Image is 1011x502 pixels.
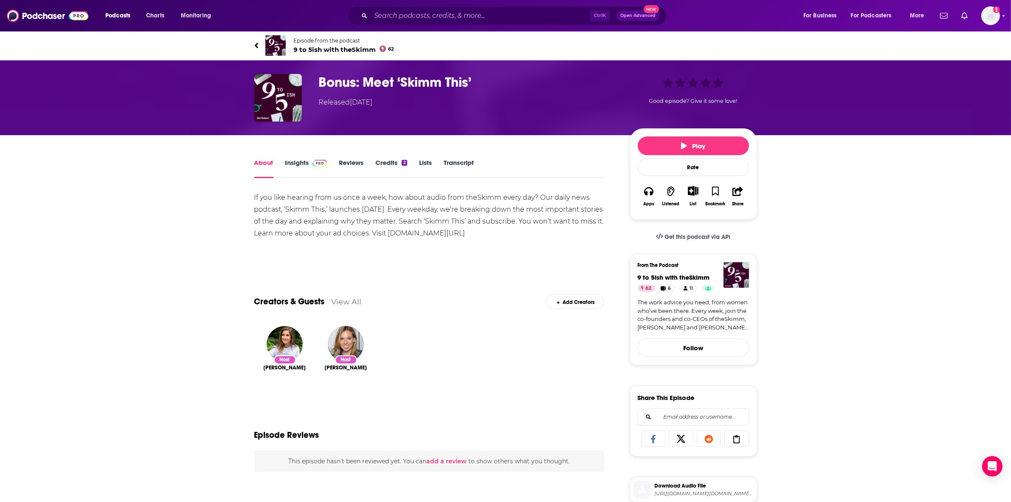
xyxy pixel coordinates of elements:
[705,201,725,207] div: Bookmark
[426,457,467,466] button: add a review
[662,201,680,207] div: Listened
[264,364,306,371] span: [PERSON_NAME]
[803,10,837,22] span: For Business
[638,159,749,176] div: Rate
[638,181,660,212] button: Apps
[904,9,935,23] button: open menu
[638,273,710,281] a: 9 to 5ish with theSkimm
[684,186,702,196] button: Show More Button
[638,262,742,268] h3: From The Podcast
[325,364,367,371] a: Danielle Weisberg
[419,159,432,178] a: Lists
[325,364,367,371] span: [PERSON_NAME]
[274,355,296,364] div: Host
[665,233,730,241] span: Get this podcast via API
[638,285,655,292] a: 62
[724,262,749,288] img: 9 to 5ish with theSkimm
[690,284,693,293] span: 11
[319,97,373,108] div: Released [DATE]
[402,160,407,166] div: 2
[294,37,394,44] span: Episode from the podcast
[99,9,141,23] button: open menu
[797,9,848,23] button: open menu
[657,285,674,292] a: 6
[388,47,394,51] span: 62
[851,10,892,22] span: For Podcasters
[288,457,570,465] span: This episode hasn't been reviewed yet. You can to show others what you thought.
[958,9,971,23] a: Show notifications dropdown
[254,192,605,239] div: If you like hearing from us once a week, how about audio from theSkimm every day? Our daily news ...
[704,181,727,212] button: Bookmark
[845,9,904,23] button: open menu
[638,394,695,402] h3: Share This Episode
[643,201,654,207] div: Apps
[264,364,306,371] a: Carly Zakin
[146,10,164,22] span: Charts
[982,456,1003,476] div: Open Intercom Messenger
[617,11,659,21] button: Open AdvancedNew
[655,491,753,497] span: https://pdst.fm/e/chtbl.com/track/G4G47G/traffic.megaphone.fm/DGT6020823823.mp3?updated=1722372765
[645,409,742,425] input: Email address or username...
[444,159,474,178] a: Transcript
[294,45,394,54] span: 9 to 5ish with theSkimm
[319,74,616,91] h1: Bonus: Meet ‘Skimm This’
[267,326,303,362] img: Carly Zakin
[660,181,682,212] button: Listened
[681,142,705,150] span: Play
[981,6,1000,25] span: Logged in as hjones
[590,10,610,21] span: Ctrl K
[254,296,325,307] a: Creators & Guests
[375,159,407,178] a: Credits2
[690,201,697,207] div: List
[646,284,652,293] span: 62
[355,6,675,26] div: Search podcasts, credits, & more...
[285,159,327,178] a: InsightsPodchaser Pro
[732,201,743,207] div: Share
[634,481,753,499] a: Download Audio File[URL][DOMAIN_NAME][DOMAIN_NAME][DOMAIN_NAME]
[649,227,738,247] a: Get this podcast via API
[724,431,749,447] a: Copy Link
[339,159,363,178] a: Reviews
[649,98,738,104] span: Good episode? Give it some love!
[7,8,88,24] img: Podchaser - Follow, Share and Rate Podcasts
[641,431,666,447] a: Share on Facebook
[993,6,1000,13] svg: Add a profile image
[254,159,273,178] a: About
[937,9,951,23] a: Show notifications dropdown
[546,294,604,309] div: Add Creators
[313,160,327,167] img: Podchaser Pro
[141,9,169,23] a: Charts
[644,5,659,13] span: New
[981,6,1000,25] img: User Profile
[638,136,749,155] button: Play
[620,14,656,18] span: Open Advanced
[105,10,130,22] span: Podcasts
[181,10,211,22] span: Monitoring
[697,431,721,447] a: Share on Reddit
[668,284,671,293] span: 6
[669,431,693,447] a: Share on X/Twitter
[254,35,757,56] a: 9 to 5ish with theSkimmEpisode from the podcast9 to 5ish with theSkimm62
[371,9,590,23] input: Search podcasts, credits, & more...
[254,430,319,440] h3: Episode Reviews
[638,408,749,425] div: Search followers
[655,482,753,490] span: Download Audio File
[682,181,704,212] div: Show More ButtonList
[638,298,749,332] a: The work advice you need, from women who’ve been there. Every week, join the co-founders and co-C...
[254,74,302,122] img: Bonus: Meet ‘Skimm This’
[638,338,749,357] button: Follow
[680,285,697,292] a: 11
[265,35,286,56] img: 9 to 5ish with theSkimm
[328,326,364,362] img: Danielle Weisberg
[335,355,357,364] div: Host
[981,6,1000,25] button: Show profile menu
[175,9,222,23] button: open menu
[332,297,362,306] a: View All
[727,181,749,212] button: Share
